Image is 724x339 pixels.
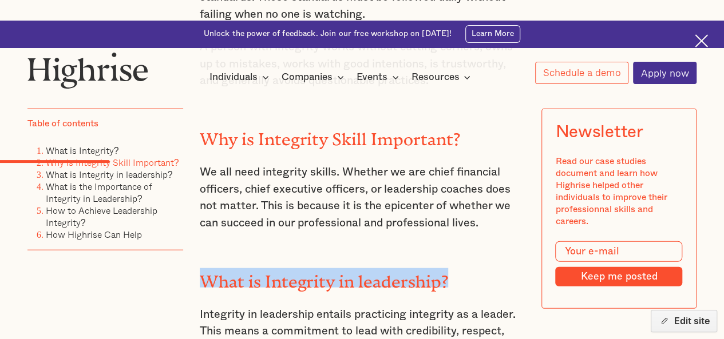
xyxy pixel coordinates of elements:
[535,62,628,84] a: Schedule a demo
[27,118,98,130] div: Table of contents
[46,204,157,229] a: How to Achieve Leadership Integrity?
[695,34,708,47] img: Cross icon
[555,155,682,228] div: Read our case studies document and learn how Highrise helped other individuals to improve their p...
[357,70,402,84] div: Events
[555,122,643,142] div: Newsletter
[200,164,525,232] p: We all need integrity skills. Whether we are chief financial officers, chief executive officers, ...
[46,228,142,241] a: How Highrise Can Help
[555,267,682,286] input: Keep me posted
[209,70,272,84] div: Individuals
[633,62,697,84] a: Apply now
[555,241,682,286] form: Modal Form
[200,268,525,288] h2: What is Integrity in leadership?
[357,70,387,84] div: Events
[200,126,525,145] h2: Why is Integrity Skill Important?
[204,29,452,39] div: Unlock the power of feedback. Join our free workshop on [DATE]!
[411,70,474,84] div: Resources
[555,241,682,262] input: Your e-mail
[282,70,333,84] div: Companies
[651,310,717,332] button: Edit site
[27,52,148,89] img: Highrise logo
[209,70,258,84] div: Individuals
[46,155,179,169] a: Why is Integrity Skill Important?
[411,70,459,84] div: Resources
[46,143,119,157] a: What is Integrity?
[282,70,347,84] div: Companies
[46,180,152,205] a: What is the Importance of Integrity in Leadership?
[465,25,521,43] a: Learn More
[46,167,173,181] a: What is Integrity in leadership?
